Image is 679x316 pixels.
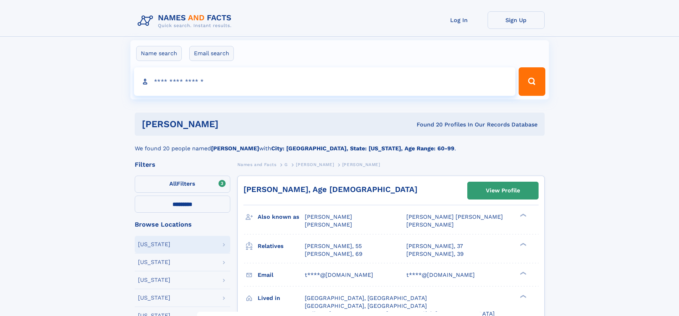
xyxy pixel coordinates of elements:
[284,162,288,167] span: G
[406,213,503,220] span: [PERSON_NAME] [PERSON_NAME]
[136,46,182,61] label: Name search
[135,221,230,228] div: Browse Locations
[305,302,427,309] span: [GEOGRAPHIC_DATA], [GEOGRAPHIC_DATA]
[518,294,527,299] div: ❯
[211,145,259,152] b: [PERSON_NAME]
[258,269,305,281] h3: Email
[296,162,334,167] span: [PERSON_NAME]
[305,295,427,301] span: [GEOGRAPHIC_DATA], [GEOGRAPHIC_DATA]
[135,136,545,153] div: We found 20 people named with .
[284,160,288,169] a: G
[518,242,527,247] div: ❯
[138,259,170,265] div: [US_STATE]
[519,67,545,96] button: Search Button
[258,240,305,252] h3: Relatives
[169,180,177,187] span: All
[406,242,463,250] a: [PERSON_NAME], 37
[431,11,488,29] a: Log In
[258,211,305,223] h3: Also known as
[237,160,277,169] a: Names and Facts
[258,292,305,304] h3: Lived in
[305,242,362,250] a: [PERSON_NAME], 55
[406,250,464,258] a: [PERSON_NAME], 39
[135,161,230,168] div: Filters
[518,213,527,218] div: ❯
[342,162,380,167] span: [PERSON_NAME]
[138,295,170,301] div: [US_STATE]
[305,250,362,258] a: [PERSON_NAME], 69
[488,11,545,29] a: Sign Up
[138,277,170,283] div: [US_STATE]
[318,121,537,129] div: Found 20 Profiles In Our Records Database
[305,221,352,228] span: [PERSON_NAME]
[305,213,352,220] span: [PERSON_NAME]
[406,221,454,228] span: [PERSON_NAME]
[518,271,527,275] div: ❯
[189,46,234,61] label: Email search
[142,120,318,129] h1: [PERSON_NAME]
[134,67,516,96] input: search input
[135,176,230,193] label: Filters
[468,182,538,199] a: View Profile
[271,145,454,152] b: City: [GEOGRAPHIC_DATA], State: [US_STATE], Age Range: 60-99
[486,182,520,199] div: View Profile
[243,185,417,194] a: [PERSON_NAME], Age [DEMOGRAPHIC_DATA]
[135,11,237,31] img: Logo Names and Facts
[296,160,334,169] a: [PERSON_NAME]
[138,242,170,247] div: [US_STATE]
